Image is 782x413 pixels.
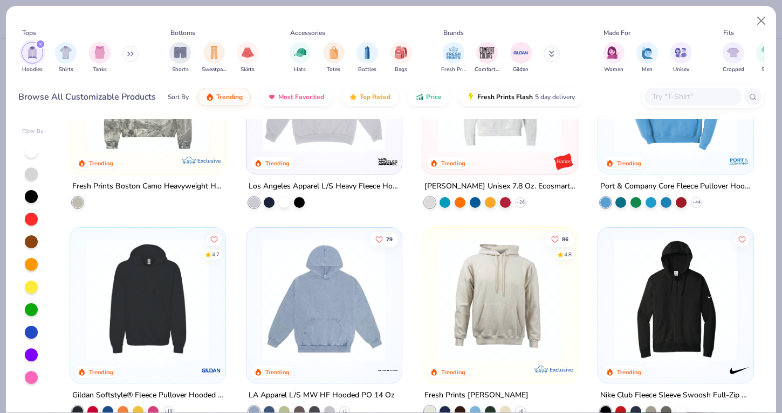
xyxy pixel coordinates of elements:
[553,151,574,172] img: Hanes logo
[356,42,378,74] button: filter button
[207,232,222,247] button: Like
[242,46,254,59] img: Skirts Image
[729,360,750,381] img: Nike logo
[94,46,106,59] img: Tanks Image
[360,93,390,101] span: Top Rated
[479,45,495,61] img: Comfort Colors Image
[237,42,258,74] div: filter for Skirts
[93,66,107,74] span: Tanks
[205,93,214,101] img: trending.gif
[349,93,358,101] img: TopRated.gif
[172,66,189,74] span: Shorts
[727,46,739,59] img: Cropped Image
[510,42,532,74] div: filter for Gildan
[458,88,583,106] button: Fresh Prints Flash5 day delivery
[212,250,219,258] div: 4.7
[197,88,251,106] button: Trending
[670,42,692,74] button: filter button
[170,28,195,38] div: Bottoms
[361,46,373,59] img: Bottles Image
[564,250,572,258] div: 4.8
[407,88,450,106] button: Price
[174,46,187,59] img: Shorts Image
[201,360,223,381] img: Gildan logo
[249,389,395,402] div: LA Apparel L/S MW HF Hooded PO 14 Oz
[358,66,376,74] span: Bottles
[89,42,111,74] div: filter for Tanks
[761,46,773,59] img: Slim Image
[55,42,77,74] button: filter button
[441,42,466,74] div: filter for Fresh Prints
[670,42,692,74] div: filter for Unisex
[395,46,407,59] img: Bags Image
[546,232,574,247] button: Like
[328,46,340,59] img: Totes Image
[323,42,345,74] button: filter button
[567,238,701,361] img: 4056525b-e9ee-4048-b5f4-b096bfc2f1de
[424,180,575,193] div: [PERSON_NAME] Unisex 7.8 Oz. Ecosmart 50/50 Pullover Hooded Sweatshirt
[60,46,72,59] img: Shirts Image
[168,92,189,102] div: Sort By
[510,42,532,74] button: filter button
[723,66,744,74] span: Cropped
[289,42,311,74] button: filter button
[237,42,258,74] button: filter button
[433,238,567,361] img: 4cba63b0-d7b1-4498-a49e-d83b35899c19
[323,42,345,74] div: filter for Totes
[259,88,332,106] button: Most Favorited
[395,66,407,74] span: Bags
[604,66,623,74] span: Women
[22,128,44,136] div: Filter By
[18,90,156,103] div: Browse All Customizable Products
[390,42,412,74] button: filter button
[603,42,625,74] div: filter for Women
[426,93,442,101] span: Price
[169,42,191,74] div: filter for Shorts
[475,42,499,74] button: filter button
[356,42,378,74] div: filter for Bottles
[535,91,575,103] span: 5 day delivery
[294,46,306,59] img: Hats Image
[636,42,658,74] div: filter for Men
[369,232,397,247] button: Like
[22,28,36,38] div: Tops
[443,28,464,38] div: Brands
[673,66,689,74] span: Unisex
[202,42,227,74] button: filter button
[513,66,529,74] span: Gildan
[377,151,399,172] img: Los Angeles Apparel logo
[89,42,111,74] button: filter button
[290,28,325,38] div: Accessories
[202,42,227,74] div: filter for Sweatpants
[513,45,529,61] img: Gildan Image
[729,151,750,172] img: Port & Company logo
[22,42,43,74] div: filter for Hoodies
[241,66,255,74] span: Skirts
[562,236,568,242] span: 86
[169,42,191,74] button: filter button
[675,46,687,59] img: Unisex Image
[756,42,778,74] div: filter for Slim
[257,238,391,361] img: 87e880e6-b044-41f2-bd6d-2f16fa336d36
[642,66,653,74] span: Men
[641,46,653,59] img: Men Image
[751,11,772,31] button: Close
[692,199,701,206] span: + 44
[467,93,475,101] img: flash.gif
[377,360,399,381] img: LA Apparel logo
[26,46,38,59] img: Hoodies Image
[294,66,306,74] span: Hats
[327,66,340,74] span: Totes
[249,180,400,193] div: Los Angeles Apparel L/S Heavy Fleece Hoodie Po 14 Oz
[278,93,324,101] span: Most Favorited
[72,389,223,402] div: Gildan Softstyle® Fleece Pullover Hooded Sweatshirt
[72,180,223,193] div: Fresh Prints Boston Camo Heavyweight Hoodie
[216,93,243,101] span: Trending
[550,366,573,373] span: Exclusive
[198,157,221,164] span: Exclusive
[735,232,750,247] button: Like
[636,42,658,74] button: filter button
[475,42,499,74] div: filter for Comfort Colors
[81,238,215,361] img: 1a07cc18-aee9-48c0-bcfb-936d85bd356b
[441,42,466,74] button: filter button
